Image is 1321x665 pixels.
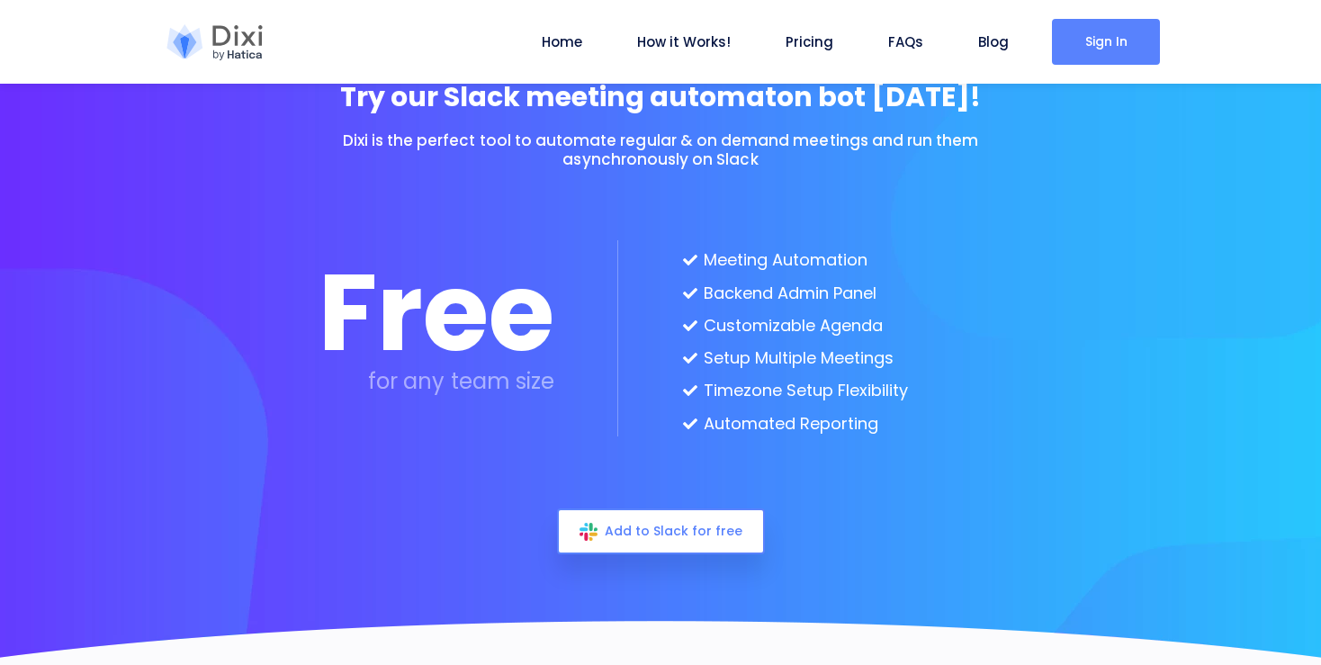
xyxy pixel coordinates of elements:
[1052,19,1160,65] a: Sign In
[971,31,1016,52] a: Blog
[683,411,908,436] li: Automated Reporting
[683,313,908,338] li: Customizable Agenda
[580,523,598,541] img: slack-icon
[319,81,1002,113] h2: Try our Slack meeting automaton bot [DATE]!
[778,31,840,52] a: Pricing
[683,378,908,403] li: Timezone Setup Flexibility
[683,346,908,371] li: Setup Multiple Meetings
[319,371,554,392] h6: for any team size
[319,131,1002,168] h6: Dixi is the perfect tool to automate regular & on demand meetings and run them asynchronously on ...
[683,281,908,306] li: Backend Admin Panel
[881,31,930,52] a: FAQs
[683,247,908,273] li: Meeting Automation
[605,522,742,540] span: Add to Slack for free
[557,508,765,554] a: Add to Slack for free
[535,31,589,52] a: Home
[630,31,738,52] a: How it Works!
[319,272,554,353] h3: Free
